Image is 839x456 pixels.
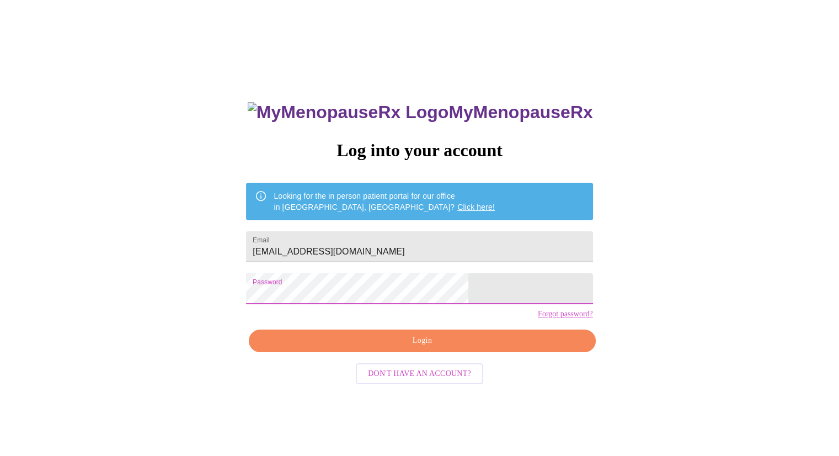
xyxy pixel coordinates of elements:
a: Don't have an account? [353,368,486,378]
button: Login [249,330,595,352]
a: Click here! [457,203,495,211]
span: Login [261,334,583,348]
img: MyMenopauseRx Logo [248,102,448,123]
h3: Log into your account [246,140,592,161]
a: Forgot password? [538,310,593,319]
h3: MyMenopauseRx [248,102,593,123]
span: Don't have an account? [368,367,471,381]
button: Don't have an account? [356,363,483,385]
div: Looking for the in person patient portal for our office in [GEOGRAPHIC_DATA], [GEOGRAPHIC_DATA]? [274,186,495,217]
